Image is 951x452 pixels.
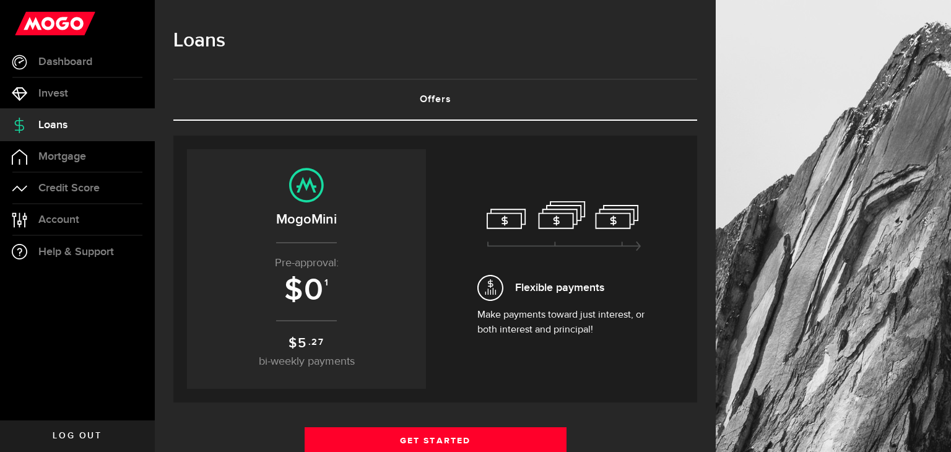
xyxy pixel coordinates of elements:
span: bi-weekly payments [259,356,355,367]
span: Flexible payments [515,279,604,296]
span: Dashboard [38,56,92,67]
iframe: LiveChat chat widget [899,400,951,452]
span: Mortgage [38,151,86,162]
sup: 1 [324,277,329,289]
span: Help & Support [38,246,114,258]
sup: .27 [308,336,324,349]
span: Loans [38,120,67,131]
span: $ [284,272,304,309]
span: Credit Score [38,183,100,194]
a: Offers [173,80,697,120]
span: $ [289,335,298,352]
span: 5 [298,335,307,352]
p: Pre-approval: [199,255,414,272]
h2: MogoMini [199,209,414,230]
span: Invest [38,88,68,99]
p: Make payments toward just interest, or both interest and principal! [477,308,651,337]
span: 0 [304,272,324,309]
h1: Loans [173,25,697,57]
span: Log out [53,432,102,440]
span: Account [38,214,79,225]
ul: Tabs Navigation [173,79,697,121]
